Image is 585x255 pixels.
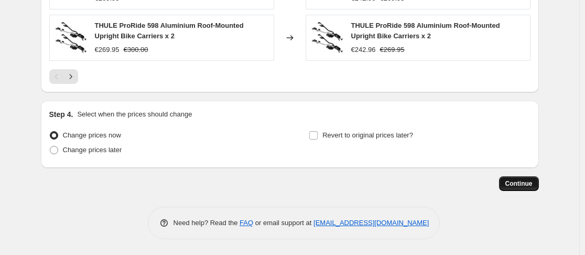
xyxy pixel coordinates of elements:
[95,45,120,55] div: €269.95
[351,45,376,55] div: €242.96
[63,146,122,154] span: Change prices later
[95,22,244,40] span: THULE ProRide 598 Aluminium Roof-Mounted Upright Bike Carriers x 2
[77,109,192,120] p: Select when the prices should change
[49,69,78,84] nav: Pagination
[505,179,533,188] span: Continue
[253,219,313,227] span: or email support at
[313,219,429,227] a: [EMAIL_ADDRESS][DOMAIN_NAME]
[380,45,405,55] strike: €269.95
[311,22,343,54] img: ThuleProRideBundleof2_80x.jpg
[55,22,86,54] img: ThuleProRideBundleof2_80x.jpg
[322,131,413,139] span: Revert to original prices later?
[174,219,240,227] span: Need help? Read the
[351,22,500,40] span: THULE ProRide 598 Aluminium Roof-Mounted Upright Bike Carriers x 2
[124,45,148,55] strike: €300.00
[499,176,539,191] button: Continue
[63,131,121,139] span: Change prices now
[240,219,253,227] a: FAQ
[63,69,78,84] button: Next
[49,109,73,120] h2: Step 4.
